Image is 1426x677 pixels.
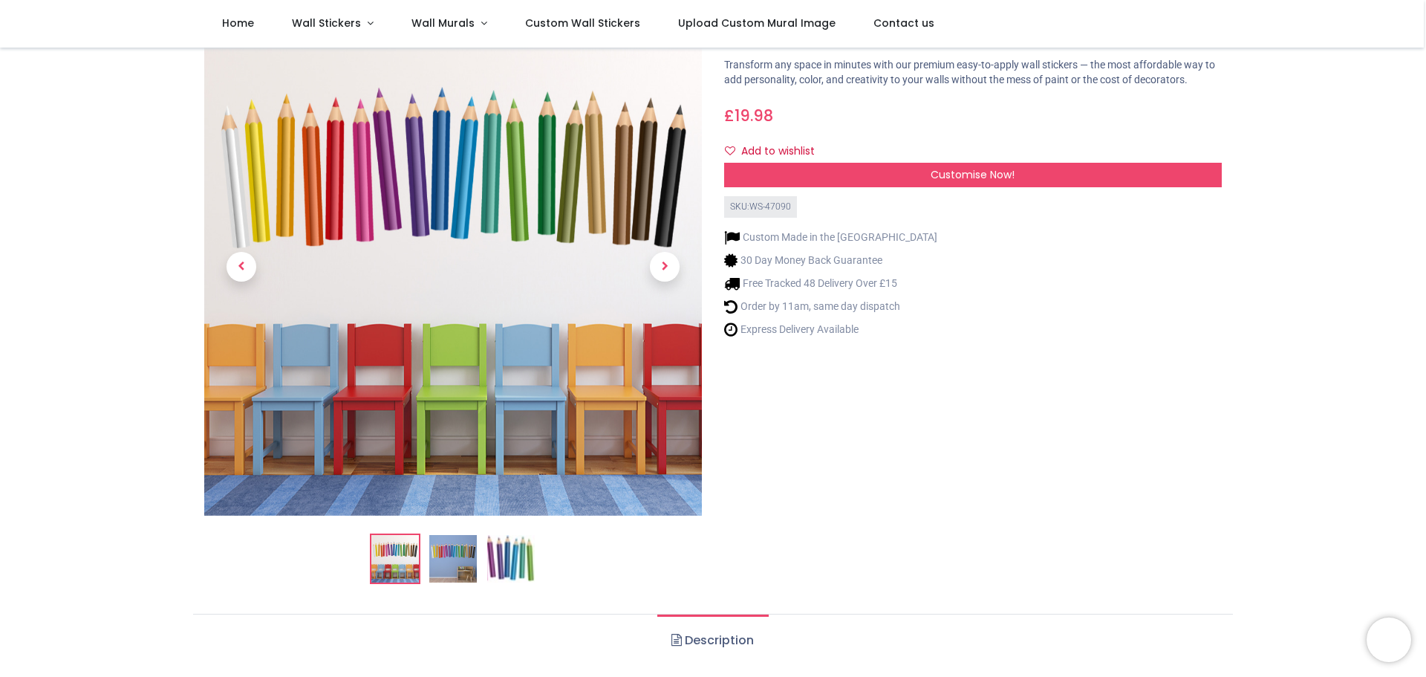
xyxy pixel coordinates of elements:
[724,230,937,245] li: Custom Made in the [GEOGRAPHIC_DATA]
[724,139,827,164] button: Add to wishlistAdd to wishlist
[724,196,797,218] div: SKU: WS-47090
[657,615,768,667] a: Description
[678,16,836,30] span: Upload Custom Mural Image
[204,18,702,516] img: Colourful Pencils Kids Classroom Wall Sticker
[525,16,640,30] span: Custom Wall Stickers
[725,146,735,156] i: Add to wishlist
[292,16,361,30] span: Wall Stickers
[735,105,773,126] span: 19.98
[487,535,535,583] img: WS-47090-03
[411,16,475,30] span: Wall Murals
[222,16,254,30] span: Home
[931,167,1015,182] span: Customise Now!
[227,252,256,282] span: Previous
[1367,618,1411,662] iframe: Brevo live chat
[650,252,680,282] span: Next
[724,105,773,126] span: £
[628,92,702,441] a: Next
[724,253,937,268] li: 30 Day Money Back Guarantee
[724,322,937,337] li: Express Delivery Available
[724,58,1222,87] p: Transform any space in minutes with our premium easy-to-apply wall stickers — the most affordable...
[724,299,937,314] li: Order by 11am, same day dispatch
[429,535,477,583] img: WS-47090-02
[371,535,419,583] img: Colourful Pencils Kids Classroom Wall Sticker
[873,16,934,30] span: Contact us
[204,92,279,441] a: Previous
[724,276,937,291] li: Free Tracked 48 Delivery Over £15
